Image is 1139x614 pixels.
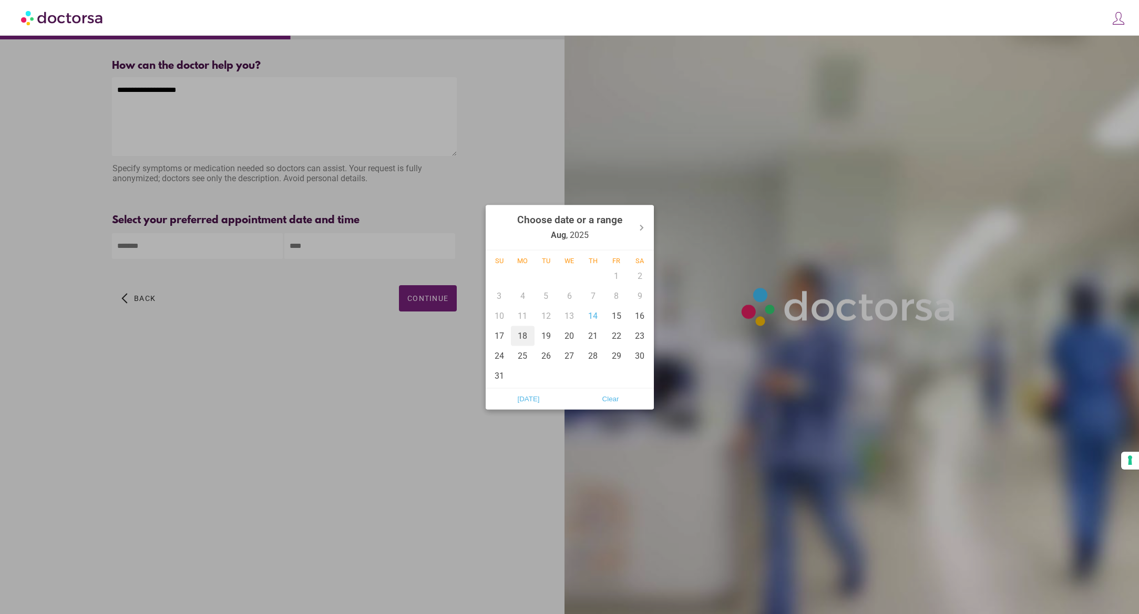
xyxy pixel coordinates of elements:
[511,256,535,264] div: Mo
[558,326,581,346] div: 20
[535,256,558,264] div: Tu
[604,286,628,306] div: 8
[558,346,581,366] div: 27
[535,346,558,366] div: 26
[581,326,605,346] div: 21
[628,326,652,346] div: 23
[558,286,581,306] div: 6
[628,286,652,306] div: 9
[628,306,652,326] div: 16
[511,306,535,326] div: 11
[517,213,622,225] strong: Choose date or a range
[511,326,535,346] div: 18
[511,346,535,366] div: 25
[604,306,628,326] div: 15
[551,230,566,240] strong: Aug
[511,286,535,306] div: 4
[535,286,558,306] div: 5
[581,346,605,366] div: 28
[573,391,649,407] span: Clear
[488,286,511,306] div: 3
[535,306,558,326] div: 12
[604,326,628,346] div: 22
[21,6,104,29] img: Doctorsa.com
[1121,452,1139,470] button: Your consent preferences for tracking technologies
[535,326,558,346] div: 19
[517,207,622,247] div: , 2025
[488,256,511,264] div: Su
[581,256,605,264] div: Th
[558,306,581,326] div: 13
[570,390,652,407] button: Clear
[581,306,605,326] div: 14
[491,391,567,407] span: [DATE]
[628,266,652,286] div: 2
[558,256,581,264] div: We
[488,346,511,366] div: 24
[581,286,605,306] div: 7
[604,256,628,264] div: Fr
[628,256,652,264] div: Sa
[488,390,570,407] button: [DATE]
[604,346,628,366] div: 29
[1111,11,1126,26] img: icons8-customer-100.png
[488,326,511,346] div: 17
[628,346,652,366] div: 30
[488,366,511,386] div: 31
[488,306,511,326] div: 10
[604,266,628,286] div: 1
